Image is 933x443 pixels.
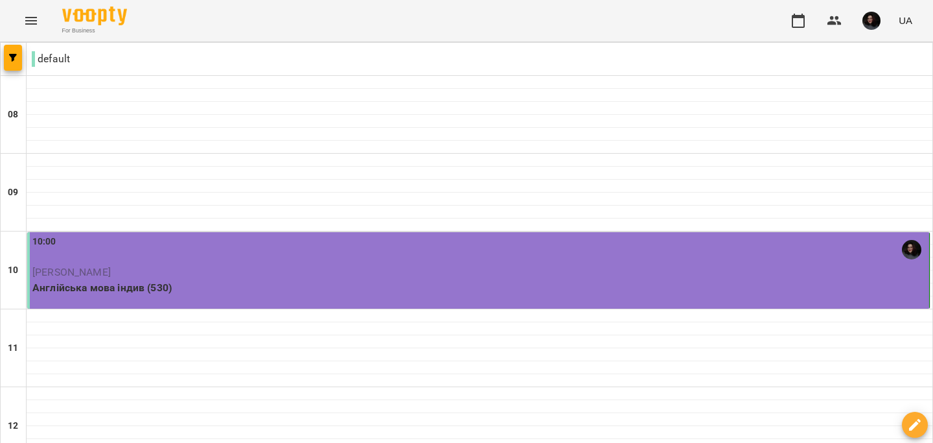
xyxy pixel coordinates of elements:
[32,280,927,296] p: Англійська мова індив (530)
[8,186,18,200] h6: 09
[16,5,47,36] button: Menu
[32,266,111,278] span: [PERSON_NAME]
[902,240,921,259] img: Наталія Кобель
[899,14,912,27] span: UA
[32,51,70,67] p: default
[8,108,18,122] h6: 08
[32,235,56,249] label: 10:00
[62,27,127,35] span: For Business
[862,12,881,30] img: 3b3145ad26fe4813cc7227c6ce1adc1c.jpg
[8,263,18,278] h6: 10
[8,341,18,355] h6: 11
[62,6,127,25] img: Voopty Logo
[893,8,917,32] button: UA
[8,419,18,433] h6: 12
